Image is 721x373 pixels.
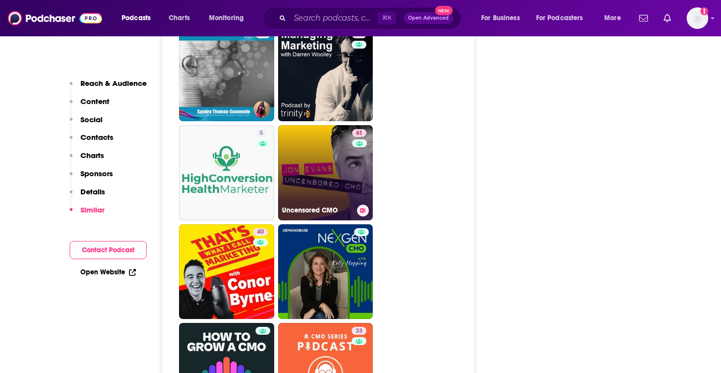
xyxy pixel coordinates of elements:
[80,79,147,88] p: Reach & Audience
[282,206,353,214] h3: Uncensored CMO
[687,7,708,29] span: Logged in as redsetterpr
[597,10,633,26] button: open menu
[70,241,147,259] button: Contact Podcast
[404,12,453,24] button: Open AdvancedNew
[278,27,373,122] a: 42
[179,27,274,122] a: 52
[687,7,708,29] button: Show profile menu
[169,11,190,25] span: Charts
[80,133,113,142] p: Contacts
[687,7,708,29] img: User Profile
[474,10,532,26] button: open menu
[604,11,621,25] span: More
[80,187,105,196] p: Details
[122,11,151,25] span: Podcasts
[290,10,378,26] input: Search podcasts, credits, & more...
[256,30,270,38] a: 52
[352,327,366,335] a: 33
[8,9,102,27] img: Podchaser - Follow, Share and Rate Podcasts
[209,11,244,25] span: Monitoring
[80,97,109,106] p: Content
[80,169,113,178] p: Sponsors
[70,187,105,205] button: Details
[408,16,449,21] span: Open Advanced
[272,7,471,29] div: Search podcasts, credits, & more...
[253,228,268,236] a: 40
[80,115,103,124] p: Social
[80,268,136,276] a: Open Website
[70,169,113,187] button: Sponsors
[80,205,104,214] p: Similar
[70,151,104,169] button: Charts
[378,12,396,25] span: ⌘ K
[80,151,104,160] p: Charts
[356,129,362,138] span: 61
[70,115,103,133] button: Social
[352,30,366,38] a: 42
[435,6,453,15] span: New
[162,10,196,26] a: Charts
[70,97,109,115] button: Content
[179,224,274,320] a: 40
[352,129,366,137] a: 61
[660,10,675,27] a: Show notifications dropdown
[700,7,708,15] svg: Add a profile image
[179,125,274,220] a: 5
[259,129,263,138] span: 5
[70,133,113,151] button: Contacts
[536,11,583,25] span: For Podcasters
[530,10,597,26] button: open menu
[70,79,147,97] button: Reach & Audience
[115,10,163,26] button: open menu
[481,11,520,25] span: For Business
[356,326,362,336] span: 33
[257,227,264,237] span: 40
[256,129,267,137] a: 5
[202,10,257,26] button: open menu
[635,10,652,27] a: Show notifications dropdown
[70,205,104,223] button: Similar
[278,125,373,220] a: 61Uncensored CMO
